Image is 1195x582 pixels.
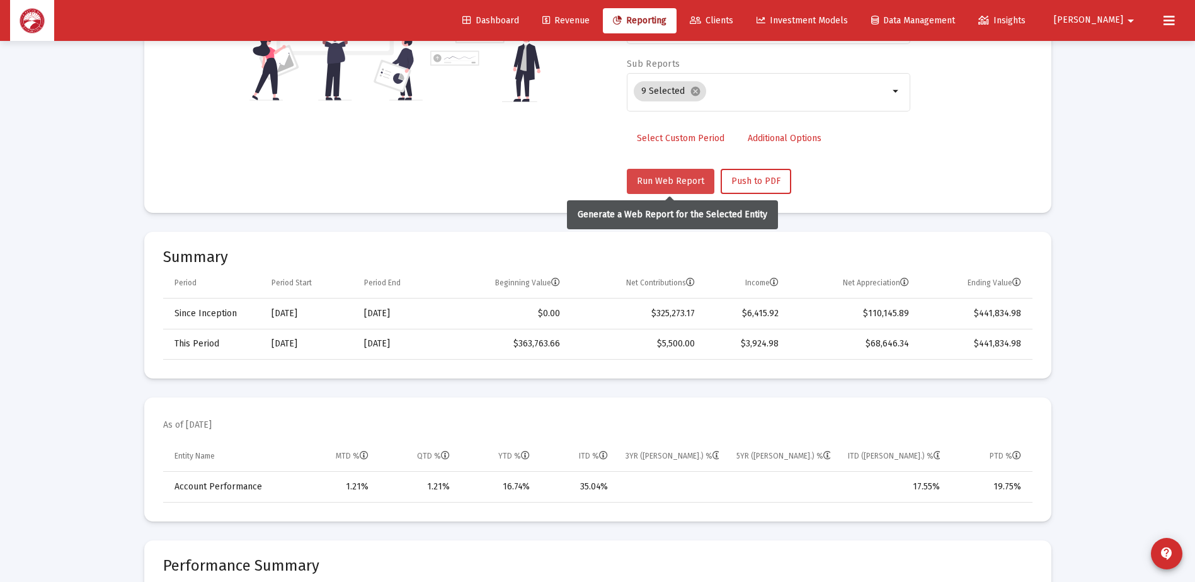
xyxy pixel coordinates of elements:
div: ITD ([PERSON_NAME].) % [848,451,940,461]
mat-card-title: Summary [163,251,1032,263]
td: $6,415.92 [704,299,787,329]
div: 35.04% [547,481,607,493]
div: [DATE] [364,338,434,350]
div: 1.21% [303,481,368,493]
div: Beginning Value [495,278,560,288]
td: Column Ending Value [918,268,1032,299]
mat-icon: arrow_drop_down [1123,8,1138,33]
a: Investment Models [746,8,858,33]
td: Column 5YR (Ann.) % [728,442,839,472]
td: $325,273.17 [569,299,704,329]
span: Insights [978,15,1026,26]
td: Column Net Contributions [569,268,704,299]
a: Reporting [603,8,677,33]
span: Dashboard [462,15,519,26]
span: [PERSON_NAME] [1054,15,1123,26]
div: PTD % [990,451,1021,461]
div: 17.55% [848,481,940,493]
td: Column Entity Name [163,442,295,472]
td: This Period [163,329,263,359]
td: Column Beginning Value [443,268,569,299]
td: Account Performance [163,472,295,502]
td: Column Period End [355,268,443,299]
div: Entity Name [174,451,215,461]
td: Since Inception [163,299,263,329]
button: [PERSON_NAME] [1039,8,1153,33]
button: Run Web Report [627,169,714,194]
span: Push to PDF [731,176,780,186]
div: [DATE] [364,307,434,320]
td: Column 3YR (Ann.) % [617,442,728,472]
div: [DATE] [272,338,346,350]
span: Additional Options [748,133,821,144]
td: Column Net Appreciation [787,268,918,299]
td: $68,646.34 [787,329,918,359]
div: QTD % [417,451,450,461]
mat-icon: cancel [690,86,701,97]
label: Sub Reports [627,59,680,69]
div: [DATE] [272,307,346,320]
a: Clients [680,8,743,33]
mat-chip: 9 Selected [634,81,706,101]
div: Period Start [272,278,312,288]
div: Data grid [163,268,1032,360]
a: Revenue [532,8,600,33]
td: Column ITD % [539,442,616,472]
mat-icon: contact_support [1159,546,1174,561]
div: ITD % [579,451,608,461]
mat-icon: arrow_drop_down [889,84,904,99]
div: Data grid [163,442,1032,503]
span: Reporting [613,15,666,26]
span: Select Custom Period [637,133,724,144]
div: 16.74% [467,481,530,493]
td: Column YTD % [459,442,539,472]
div: 1.21% [386,481,450,493]
td: Column MTD % [294,442,377,472]
span: Data Management [871,15,955,26]
td: Column QTD % [377,442,459,472]
div: 19.75% [958,481,1021,493]
div: 5YR ([PERSON_NAME].) % [736,451,830,461]
td: Column Income [704,268,787,299]
td: $5,500.00 [569,329,704,359]
span: Investment Models [757,15,848,26]
img: Dashboard [20,8,45,33]
button: Push to PDF [721,169,791,194]
a: Insights [968,8,1036,33]
div: Net Appreciation [843,278,909,288]
span: Revenue [542,15,590,26]
mat-card-subtitle: As of [DATE] [163,419,212,431]
div: MTD % [336,451,369,461]
td: $441,834.98 [918,299,1032,329]
a: Dashboard [452,8,529,33]
td: $110,145.89 [787,299,918,329]
div: Period End [364,278,401,288]
div: 3YR ([PERSON_NAME].) % [626,451,719,461]
td: Column ITD (Ann.) % [839,442,949,472]
div: Ending Value [968,278,1021,288]
span: Clients [690,15,733,26]
div: YTD % [498,451,530,461]
a: Data Management [861,8,965,33]
td: $3,924.98 [704,329,787,359]
div: Income [745,278,779,288]
td: $363,763.66 [443,329,569,359]
mat-chip-list: Selection [634,79,889,104]
td: Column PTD % [949,442,1032,472]
td: Column Period [163,268,263,299]
mat-card-title: Performance Summary [163,559,1032,572]
div: Net Contributions [626,278,695,288]
img: reporting-alt [430,6,540,102]
td: $0.00 [443,299,569,329]
td: $441,834.98 [918,329,1032,359]
span: Run Web Report [637,176,704,186]
div: Period [174,278,197,288]
td: Column Period Start [263,268,355,299]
